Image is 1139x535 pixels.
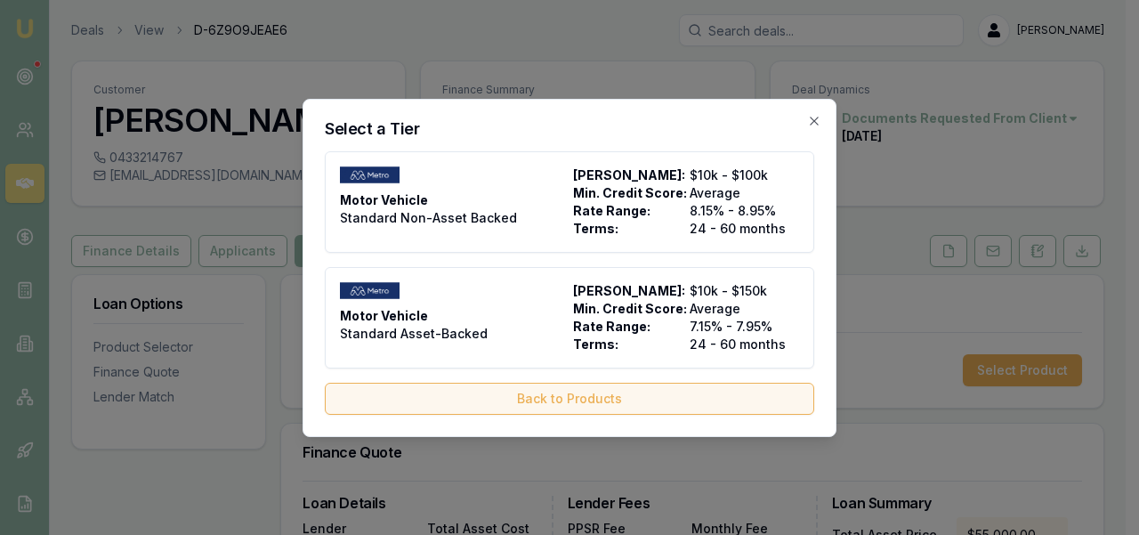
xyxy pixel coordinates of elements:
[690,202,799,220] span: 8.15% - 8.95%
[325,121,814,137] h2: Select a Tier
[340,191,428,209] span: Motor Vehicle
[573,202,683,220] span: Rate Range:
[573,184,683,202] span: Min. Credit Score:
[573,318,683,336] span: Rate Range:
[340,282,400,300] img: metro
[573,282,683,300] span: [PERSON_NAME]:
[690,184,799,202] span: Average
[573,300,683,318] span: Min. Credit Score:
[573,220,683,238] span: Terms:
[340,325,488,343] span: Standard Asset-Backed
[573,166,683,184] span: [PERSON_NAME]:
[690,336,799,353] span: 24 - 60 months
[340,209,517,227] span: Standard Non-Asset Backed
[690,220,799,238] span: 24 - 60 months
[325,267,814,369] button: metroMotor VehicleStandard Asset-Backed[PERSON_NAME]:$10k - $150kMin. Credit Score:AverageRate Ra...
[325,151,814,253] button: metroMotor VehicleStandard Non-Asset Backed[PERSON_NAME]:$10k - $100kMin. Credit Score:AverageRat...
[573,336,683,353] span: Terms:
[690,318,799,336] span: 7.15% - 7.95%
[340,307,428,325] span: Motor Vehicle
[325,383,814,415] button: Back to Products
[690,166,799,184] span: $10k - $100k
[690,300,799,318] span: Average
[690,282,799,300] span: $10k - $150k
[340,166,400,184] img: metro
